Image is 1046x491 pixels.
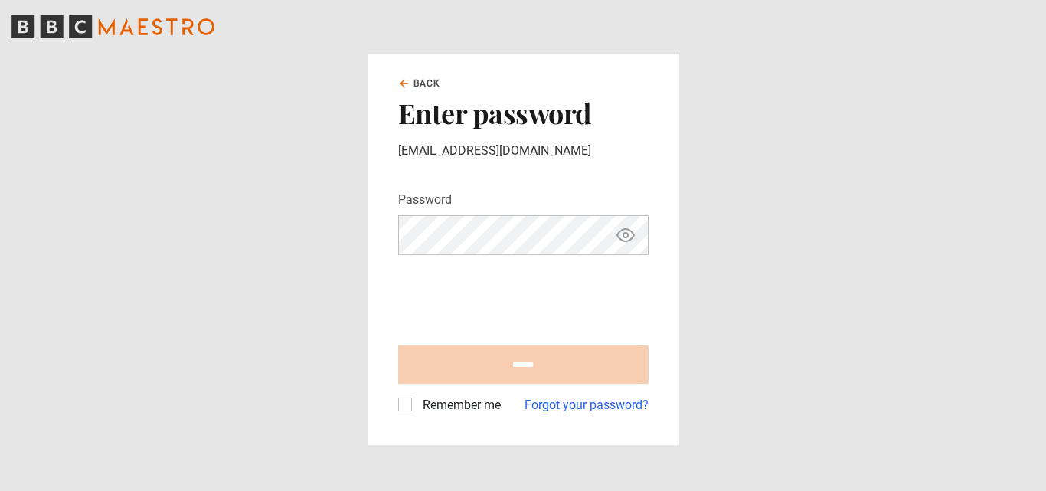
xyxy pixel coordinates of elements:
[398,77,441,90] a: Back
[398,267,631,327] iframe: reCAPTCHA
[413,77,441,90] span: Back
[398,191,452,209] label: Password
[11,15,214,38] svg: BBC Maestro
[417,396,501,414] label: Remember me
[525,396,649,414] a: Forgot your password?
[398,142,649,160] p: [EMAIL_ADDRESS][DOMAIN_NAME]
[398,97,649,129] h2: Enter password
[613,222,639,249] button: Show password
